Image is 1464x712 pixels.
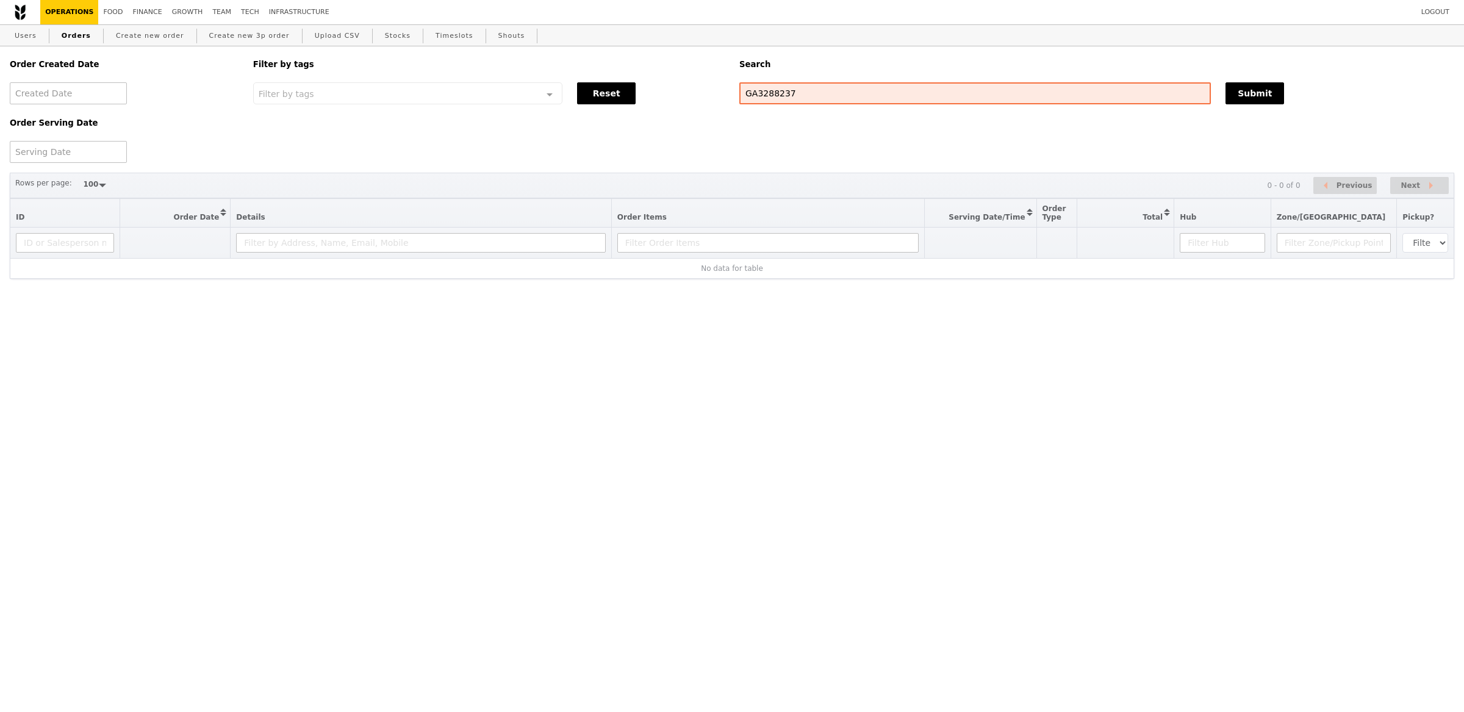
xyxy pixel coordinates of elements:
[15,4,26,20] img: Grain logo
[1180,213,1196,221] span: Hub
[1390,177,1449,195] button: Next
[1225,82,1284,104] button: Submit
[1402,213,1434,221] span: Pickup?
[236,233,606,253] input: Filter by Address, Name, Email, Mobile
[10,82,127,104] input: Created Date
[431,25,478,47] a: Timeslots
[15,177,72,189] label: Rows per page:
[204,25,295,47] a: Create new 3p order
[1267,181,1300,190] div: 0 - 0 of 0
[57,25,96,47] a: Orders
[1277,213,1386,221] span: Zone/[GEOGRAPHIC_DATA]
[16,213,24,221] span: ID
[16,233,114,253] input: ID or Salesperson name
[10,118,239,128] h5: Order Serving Date
[739,60,1454,69] h5: Search
[16,264,1448,273] div: No data for table
[617,233,919,253] input: Filter Order Items
[10,60,239,69] h5: Order Created Date
[1401,178,1420,193] span: Next
[739,82,1211,104] input: Search any field
[1313,177,1377,195] button: Previous
[1042,204,1066,221] span: Order Type
[111,25,189,47] a: Create new order
[236,213,265,221] span: Details
[1180,233,1265,253] input: Filter Hub
[1337,178,1372,193] span: Previous
[10,25,41,47] a: Users
[577,82,636,104] button: Reset
[259,88,314,99] span: Filter by tags
[253,60,725,69] h5: Filter by tags
[617,213,667,221] span: Order Items
[310,25,365,47] a: Upload CSV
[10,141,127,163] input: Serving Date
[1277,233,1391,253] input: Filter Zone/Pickup Point
[380,25,415,47] a: Stocks
[493,25,530,47] a: Shouts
